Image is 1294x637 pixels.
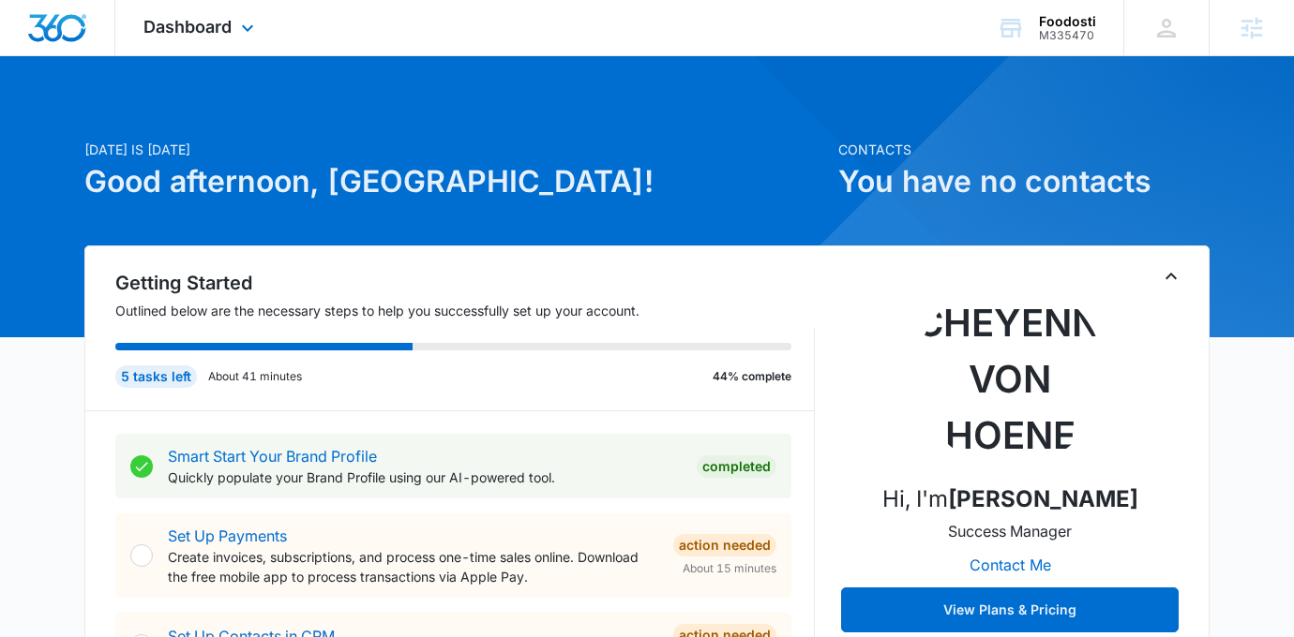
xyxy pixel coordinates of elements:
p: 44% complete [713,368,791,385]
button: Contact Me [951,542,1070,587]
p: Hi, I'm [882,482,1138,516]
div: Domain: [DOMAIN_NAME] [49,49,206,64]
a: Smart Start Your Brand Profile [168,447,377,466]
img: website_grey.svg [30,49,45,64]
span: Dashboard [143,17,232,37]
p: [DATE] is [DATE] [84,140,827,159]
h2: Getting Started [115,269,815,297]
strong: [PERSON_NAME] [948,485,1138,512]
img: tab_keywords_by_traffic_grey.svg [187,109,202,124]
img: Cheyenne von Hoene [916,280,1104,467]
a: Set Up Payments [168,526,287,545]
p: Contacts [838,140,1210,159]
p: About 41 minutes [208,368,302,385]
div: Domain Overview [71,111,168,123]
h1: You have no contacts [838,159,1210,204]
img: logo_orange.svg [30,30,45,45]
p: Create invoices, subscriptions, and process one-time sales online. Download the free mobile app t... [168,547,658,586]
div: 5 tasks left [115,365,197,388]
div: account name [1039,14,1096,29]
p: Success Manager [948,520,1072,542]
button: Toggle Collapse [1160,265,1182,288]
div: Completed [697,455,776,478]
div: account id [1039,29,1096,42]
div: Action Needed [673,534,776,556]
p: Outlined below are the necessary steps to help you successfully set up your account. [115,301,815,320]
span: About 15 minutes [683,560,776,577]
div: Keywords by Traffic [207,111,316,123]
img: tab_domain_overview_orange.svg [51,109,66,124]
h1: Good afternoon, [GEOGRAPHIC_DATA]! [84,159,827,204]
button: View Plans & Pricing [841,587,1179,632]
p: Quickly populate your Brand Profile using our AI-powered tool. [168,467,682,487]
div: v 4.0.25 [53,30,92,45]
